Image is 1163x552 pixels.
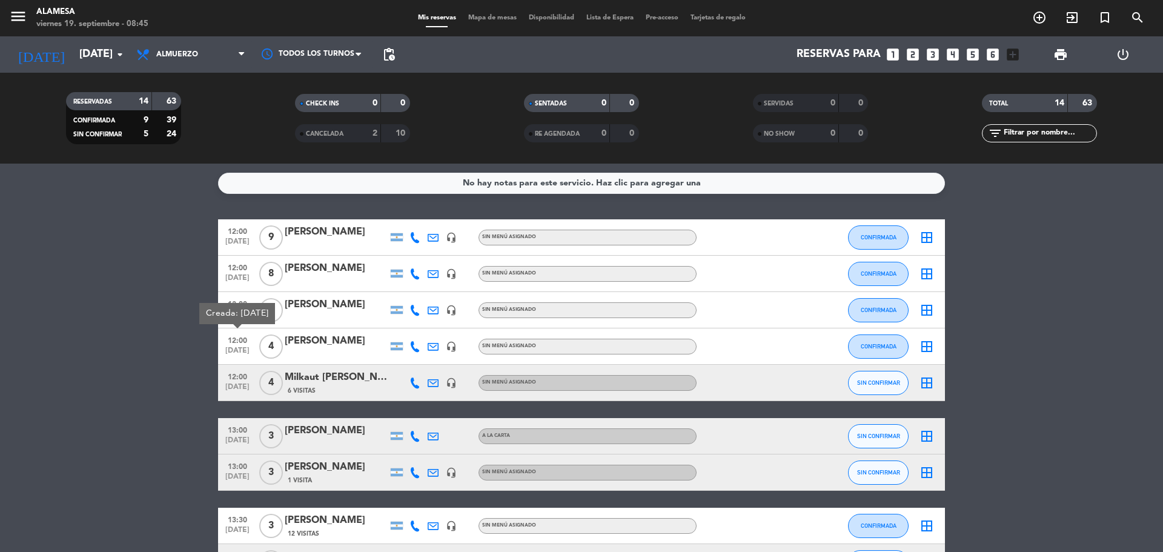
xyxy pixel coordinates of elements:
span: Sin menú asignado [482,344,536,348]
span: 12:00 [222,296,253,310]
strong: 5 [144,130,148,138]
span: Sin menú asignado [482,523,536,528]
i: border_all [919,429,934,444]
div: [PERSON_NAME] [285,459,388,475]
span: 5 [259,298,283,322]
strong: 0 [601,129,606,138]
span: RESERVADAS [73,99,112,105]
span: Reservas para [797,48,881,61]
span: CONFIRMADA [861,234,896,241]
i: headset_mic [446,377,457,388]
span: 4 [259,334,283,359]
i: border_all [919,267,934,281]
div: LOG OUT [1092,36,1154,73]
strong: 14 [139,97,148,105]
span: Mapa de mesas [462,15,523,21]
i: looks_5 [965,47,981,62]
div: [PERSON_NAME] [285,513,388,528]
span: print [1053,47,1068,62]
button: CONFIRMADA [848,334,909,359]
strong: 0 [858,99,866,107]
span: 12:00 [222,260,253,274]
i: looks_one [885,47,901,62]
span: CONFIRMADA [861,343,896,350]
span: CHECK INS [306,101,339,107]
i: border_all [919,339,934,354]
i: border_all [919,465,934,480]
span: 9 [259,225,283,250]
i: headset_mic [446,232,457,243]
i: [DATE] [9,41,73,68]
i: looks_two [905,47,921,62]
div: [PERSON_NAME] [285,423,388,439]
button: CONFIRMADA [848,298,909,322]
strong: 0 [830,99,835,107]
strong: 24 [167,130,179,138]
span: SIN CONFIRMAR [73,131,122,138]
i: arrow_drop_down [113,47,127,62]
span: 12 Visitas [288,529,319,539]
div: Milkaut [PERSON_NAME] [285,370,388,385]
span: 12:00 [222,224,253,238]
span: [DATE] [222,526,253,540]
span: Sin menú asignado [482,470,536,474]
span: 13:00 [222,459,253,473]
i: exit_to_app [1065,10,1079,25]
button: CONFIRMADA [848,262,909,286]
strong: 39 [167,116,179,124]
i: menu [9,7,27,25]
strong: 10 [396,129,408,138]
button: CONFIRMADA [848,225,909,250]
span: [DATE] [222,473,253,487]
input: Filtrar por nombre... [1002,127,1096,140]
span: Pre-acceso [640,15,684,21]
span: 6 Visitas [288,386,316,396]
i: border_all [919,376,934,390]
strong: 0 [629,99,637,107]
div: No hay notas para este servicio. Haz clic para agregar una [463,176,701,190]
i: headset_mic [446,305,457,316]
span: SERVIDAS [764,101,794,107]
span: 3 [259,461,283,485]
strong: 0 [830,129,835,138]
span: 1 Visita [288,476,312,485]
button: CONFIRMADA [848,514,909,538]
span: CONFIRMADA [861,522,896,529]
strong: 0 [858,129,866,138]
span: 3 [259,514,283,538]
span: Tarjetas de regalo [684,15,752,21]
strong: 0 [400,99,408,107]
span: Almuerzo [156,50,198,59]
i: add_circle_outline [1032,10,1047,25]
strong: 9 [144,116,148,124]
i: turned_in_not [1098,10,1112,25]
button: menu [9,7,27,30]
strong: 0 [601,99,606,107]
span: Lista de Espera [580,15,640,21]
span: Sin menú asignado [482,234,536,239]
span: CONFIRMADA [861,307,896,313]
div: [PERSON_NAME] [285,261,388,276]
span: [DATE] [222,238,253,251]
i: looks_6 [985,47,1001,62]
span: CANCELADA [306,131,343,137]
i: looks_4 [945,47,961,62]
div: Creada: [DATE] [199,303,275,324]
strong: 2 [373,129,377,138]
span: A LA CARTA [482,433,510,438]
i: border_all [919,230,934,245]
span: 13:30 [222,512,253,526]
span: CONFIRMADA [861,270,896,277]
strong: 0 [629,129,637,138]
span: SENTADAS [535,101,567,107]
span: SIN CONFIRMAR [857,379,900,386]
i: power_settings_new [1116,47,1130,62]
strong: 63 [167,97,179,105]
i: search [1130,10,1145,25]
span: Sin menú asignado [482,271,536,276]
span: SIN CONFIRMAR [857,469,900,476]
span: Disponibilidad [523,15,580,21]
i: border_all [919,519,934,533]
button: SIN CONFIRMAR [848,371,909,395]
strong: 14 [1055,99,1064,107]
